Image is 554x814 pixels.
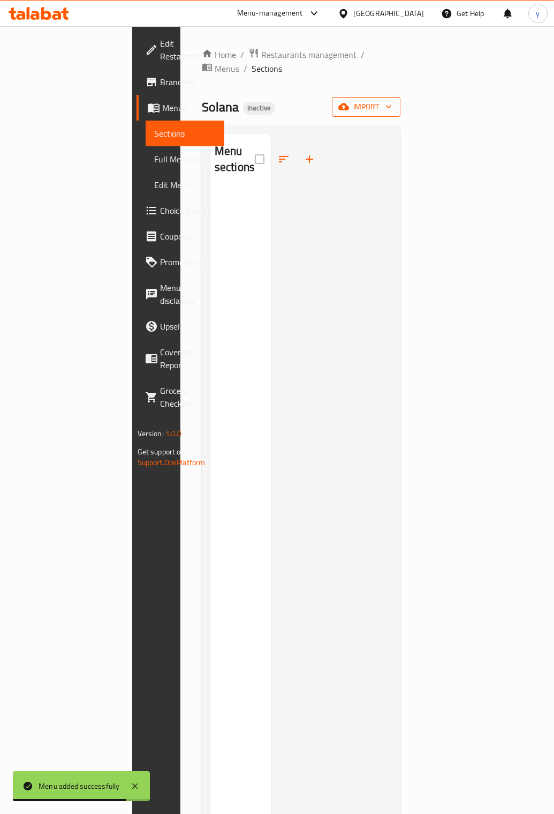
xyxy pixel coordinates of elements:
[252,62,282,75] span: Sections
[39,780,120,792] div: Menu added successfully
[248,48,356,62] a: Restaurants management
[237,7,303,20] div: Menu-management
[240,48,244,61] li: /
[136,378,225,416] a: Grocery Checklist
[243,102,275,115] div: Inactive
[160,281,216,307] span: Menu disclaimer
[160,76,216,88] span: Branches
[136,223,225,249] a: Coupons
[136,275,225,313] a: Menu disclaimer
[160,37,216,63] span: Edit Restaurant
[138,455,206,469] a: Support.OpsPlatform
[332,97,400,117] button: import
[202,95,239,119] span: Solana
[353,8,424,19] div: [GEOGRAPHIC_DATA]
[162,101,216,114] span: Menus
[202,48,401,76] nav: breadcrumb
[160,230,216,243] span: Coupons
[136,313,225,339] a: Upsell
[243,103,275,113] span: Inactive
[136,339,225,378] a: Coverage Report
[215,62,239,75] span: Menus
[154,153,216,166] span: Full Menu View
[215,143,255,175] h2: Menu sections
[297,146,322,172] button: Add section
[361,48,365,61] li: /
[154,127,216,140] span: Sections
[536,8,540,19] span: y
[146,146,225,172] a: Full Menu View
[154,178,216,191] span: Edit Menu
[136,198,225,223] a: Choice Groups
[261,48,356,61] span: Restaurants management
[136,31,225,69] a: Edit Restaurant
[160,320,216,333] span: Upsell
[160,346,216,371] span: Coverage Report
[165,427,182,440] span: 1.0.0
[340,100,392,114] span: import
[160,204,216,217] span: Choice Groups
[136,95,225,121] a: Menus
[146,121,225,146] a: Sections
[136,249,225,275] a: Promotions
[136,69,225,95] a: Branches
[160,256,216,268] span: Promotions
[244,62,247,75] li: /
[138,445,187,459] span: Get support on:
[210,185,271,193] nav: Menu sections
[146,172,225,198] a: Edit Menu
[160,384,216,410] span: Grocery Checklist
[138,427,164,440] span: Version:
